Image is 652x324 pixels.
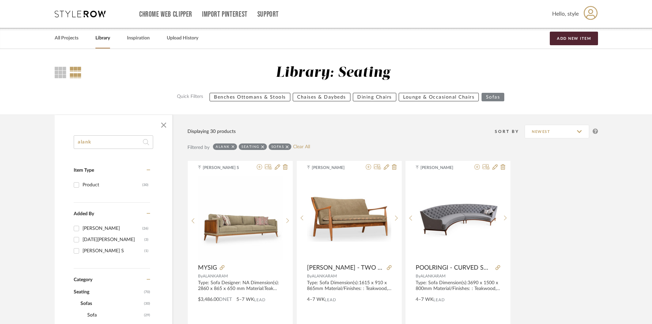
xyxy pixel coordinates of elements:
div: (1) [144,245,148,256]
div: Library: Seating [276,64,390,82]
button: Add New Item [550,32,598,45]
div: [PERSON_NAME] [83,223,142,234]
div: alank [216,144,230,149]
a: Import Pinterest [202,12,248,17]
label: Quick Filters [173,93,207,101]
span: Lead [433,297,445,302]
div: (26) [142,223,148,234]
span: (30) [144,298,150,309]
div: Type: Sofa Dimension(s):1615 x 910 x 865mm Material/Finishes: : Teakwood, Natural teak finish, fa... [307,280,392,292]
img: CRAFF - TWO SEATER TEAKWOOD SOFA [307,194,391,242]
span: [PERSON_NAME] [312,165,355,171]
span: Item Type [74,168,94,173]
a: Clear All [293,144,310,150]
button: Sofas [482,93,505,101]
span: (70) [144,287,150,297]
div: Filtered by [187,144,210,151]
span: [PERSON_NAME] - TWO SEATER TEAKWOOD SOFA [307,264,384,272]
div: 0 [198,175,283,260]
button: Lounge & Occasional Chairs [399,93,479,101]
span: [PERSON_NAME] S [203,165,246,171]
span: Sofa [87,309,142,321]
div: (3) [144,234,148,245]
span: DNET [219,297,232,302]
span: Added By [74,211,94,216]
span: $3,486.00 [198,297,219,302]
div: [DATE][PERSON_NAME] [83,234,144,245]
img: MYSIG [198,176,283,260]
span: By [416,274,420,278]
div: Sofas [271,144,284,149]
div: Product [83,180,142,190]
a: Support [257,12,279,17]
span: Sofas [80,298,142,309]
span: Lead [325,297,336,302]
div: Sort By [495,128,525,135]
a: Upload History [167,34,198,43]
span: 5–7 WK [236,296,254,303]
button: Benches Ottomans & Stools [210,93,290,101]
button: Close [157,118,170,132]
span: ALANKARAM [420,274,446,278]
img: POOLRINGI - CURVED SOFA [416,199,500,237]
span: Hello, style [552,10,579,18]
span: [PERSON_NAME] [420,165,463,171]
span: 4–7 WK [416,296,433,303]
span: Category [74,277,92,283]
span: By [307,274,312,278]
a: Library [95,34,110,43]
span: ALANKARAM [312,274,337,278]
span: Seating [74,286,142,298]
span: ALANKARAM [203,274,228,278]
span: POOLRINGI - CURVED SOFA [416,264,493,272]
a: Chrome Web Clipper [139,12,192,17]
span: 4–7 WK [307,296,325,303]
div: Seating [241,144,259,149]
div: [PERSON_NAME] S [83,245,144,256]
a: Inspiration [127,34,150,43]
div: (30) [142,180,148,190]
span: MYSIG [198,264,217,272]
span: Lead [254,297,266,302]
span: By [198,274,203,278]
div: Type: Sofa Designer: NA Dimension(s): 2860 x 865 x 650 mm Material:Teak wood Finish:Natural Teak ... [198,280,283,292]
a: All Projects [55,34,78,43]
input: Search within 30 results [74,135,153,149]
button: Chaises & Daybeds [293,93,350,101]
span: (29) [144,310,150,321]
div: Displaying 30 products [187,128,236,135]
button: Dining Chairs [353,93,396,101]
div: Type: Sofa Dimension(s):3690 x 1500 x 800mm Material/Finishes: : Teakwood, Natural teak finish, f... [416,280,500,292]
